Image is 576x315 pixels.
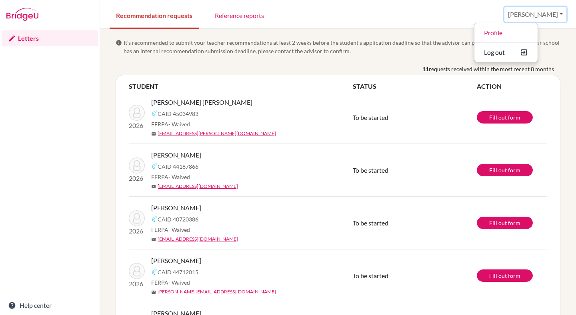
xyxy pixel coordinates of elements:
span: FERPA [151,278,190,287]
span: [PERSON_NAME] [151,150,201,160]
th: STUDENT [129,82,353,91]
button: Log out [474,46,538,59]
b: 11 [422,65,429,73]
button: [PERSON_NAME] [504,7,566,22]
ul: [PERSON_NAME] [474,23,538,62]
img: Common App logo [151,269,158,275]
img: Tibrewal, Aarav [129,210,145,226]
span: mail [151,184,156,189]
span: - Waived [168,279,190,286]
a: Fill out form [477,269,533,282]
span: CAID 40720386 [158,215,198,223]
span: - Waived [168,226,190,233]
a: Letters [2,30,98,46]
img: Common App logo [151,216,158,222]
span: FERPA [151,225,190,234]
span: FERPA [151,120,190,128]
a: Profile [474,26,538,39]
a: [PERSON_NAME][EMAIL_ADDRESS][DOMAIN_NAME] [158,288,276,295]
span: To be started [353,166,388,174]
span: [PERSON_NAME] [PERSON_NAME] [151,98,252,107]
span: It’s recommended to submit your teacher recommendations at least 2 weeks before the student’s app... [124,38,560,55]
a: [EMAIL_ADDRESS][PERSON_NAME][DOMAIN_NAME] [158,130,276,137]
img: Chasí, Adrián [129,263,145,279]
span: CAID 45034983 [158,110,198,118]
img: Najmias, Isaac [129,157,145,173]
a: Fill out form [477,111,533,124]
a: Fill out form [477,164,533,176]
a: [EMAIL_ADDRESS][DOMAIN_NAME] [158,235,238,243]
span: To be started [353,219,388,227]
span: To be started [353,272,388,279]
span: [PERSON_NAME] [151,256,201,265]
a: Recommendation requests [110,1,199,29]
img: Common App logo [151,163,158,169]
p: 2026 [129,226,145,236]
span: CAID 44712015 [158,268,198,276]
span: - Waived [168,121,190,128]
a: [EMAIL_ADDRESS][DOMAIN_NAME] [158,183,238,190]
img: Common App logo [151,110,158,117]
img: Bridge-U [6,8,38,21]
span: [PERSON_NAME] [151,203,201,213]
span: requests received within the most recent 8 months [429,65,554,73]
span: mail [151,290,156,295]
span: CAID 44187866 [158,162,198,171]
a: Reference reports [208,1,270,29]
img: Betancourt Blohm, Rodrigo Alejandro [129,105,145,121]
th: STATUS [353,82,477,91]
th: ACTION [477,82,547,91]
a: Fill out form [477,217,533,229]
p: 2026 [129,173,145,183]
span: - Waived [168,173,190,180]
span: To be started [353,114,388,121]
span: mail [151,237,156,242]
span: mail [151,132,156,136]
a: Help center [2,297,98,313]
p: 2026 [129,279,145,289]
p: 2026 [129,121,145,130]
span: info [116,40,122,46]
span: FERPA [151,173,190,181]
